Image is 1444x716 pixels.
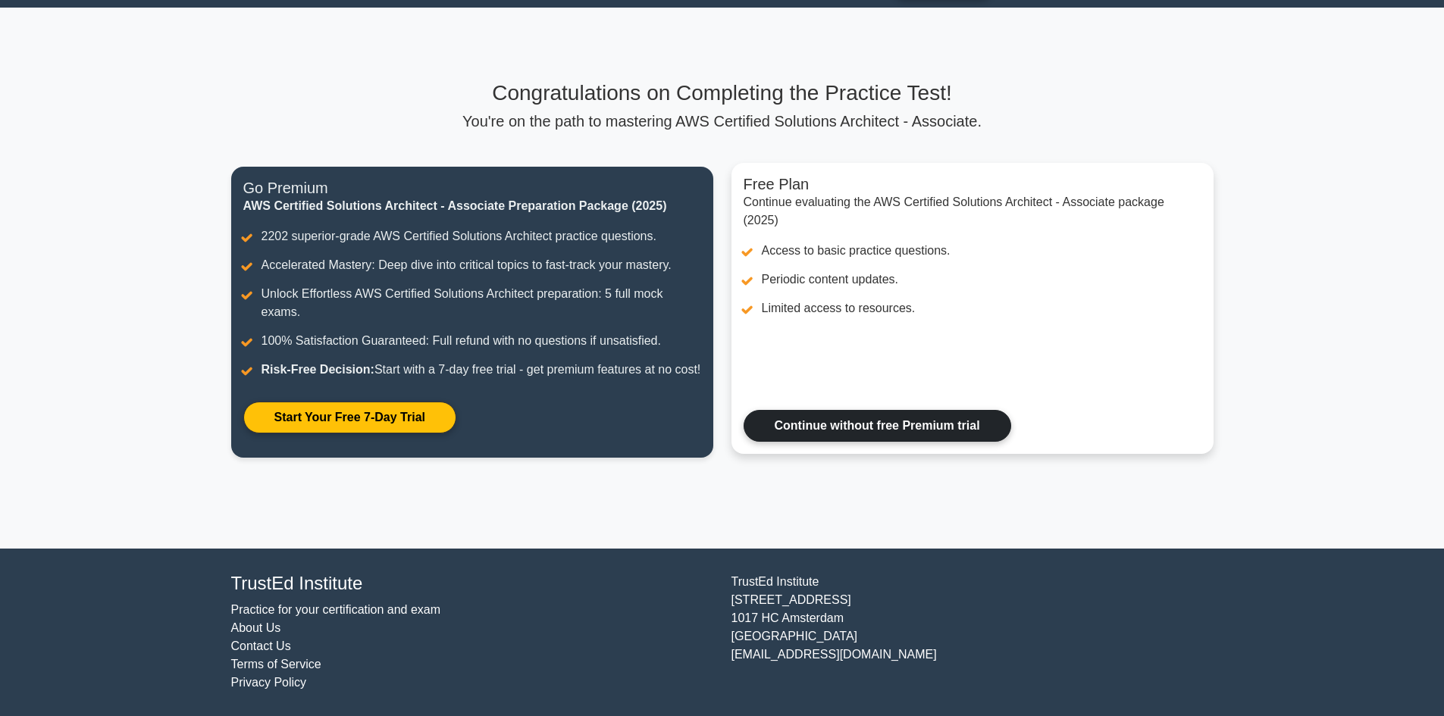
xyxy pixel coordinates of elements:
a: Practice for your certification and exam [231,603,441,616]
a: About Us [231,621,281,634]
a: Start Your Free 7-Day Trial [243,402,456,433]
div: TrustEd Institute [STREET_ADDRESS] 1017 HC Amsterdam [GEOGRAPHIC_DATA] [EMAIL_ADDRESS][DOMAIN_NAME] [722,573,1223,692]
h4: TrustEd Institute [231,573,713,595]
p: You're on the path to mastering AWS Certified Solutions Architect - Associate. [231,112,1214,130]
a: Contact Us [231,639,291,652]
a: Privacy Policy [231,676,307,689]
a: Terms of Service [231,658,321,671]
h3: Congratulations on Completing the Practice Test! [231,80,1214,106]
a: Continue without free Premium trial [744,410,1011,442]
